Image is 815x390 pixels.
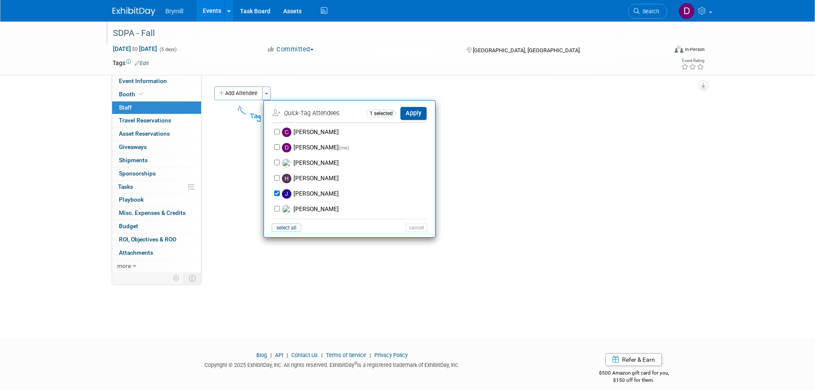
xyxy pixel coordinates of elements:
[112,154,201,167] a: Shipments
[112,194,201,206] a: Playbook
[280,140,430,155] label: [PERSON_NAME]
[366,110,396,117] span: 1 selected
[112,88,201,101] a: Booth
[119,236,176,243] span: ROI, Objectives & ROO
[119,249,153,256] span: Attachments
[319,352,325,358] span: |
[112,141,201,154] a: Giveaways
[264,45,317,54] button: Committed
[119,223,138,229] span: Budget
[628,4,667,19] a: Search
[119,209,186,216] span: Misc. Expenses & Credits
[473,47,580,54] span: [GEOGRAPHIC_DATA], [GEOGRAPHIC_DATA]
[280,125,430,140] label: [PERSON_NAME]
[117,262,131,269] span: more
[675,46,683,53] img: Format-Inperson.png
[685,46,705,53] div: In-Person
[272,223,301,232] button: select all
[112,128,201,140] a: Asset Reservations
[119,170,156,177] span: Sponsorships
[268,352,274,358] span: |
[280,155,430,171] label: [PERSON_NAME]
[119,77,167,84] span: Event Information
[119,196,144,203] span: Playbook
[119,91,145,98] span: Booth
[112,101,201,114] a: Staff
[119,157,148,164] span: Shipments
[249,110,403,122] div: Tag People
[169,273,184,284] td: Personalize Event Tab Strip
[119,117,171,124] span: Travel Reservations
[139,92,143,96] i: Booth reservation complete
[273,107,364,120] td: -Tag Attendees
[256,352,267,358] a: Blog
[135,60,149,66] a: Edit
[112,114,201,127] a: Travel Reservations
[605,353,662,366] a: Refer & Earn
[119,143,147,150] span: Giveaways
[367,352,373,358] span: |
[565,377,703,384] div: $150 off for them.
[113,59,149,67] td: Tags
[400,107,427,119] button: Apply
[112,247,201,259] a: Attachments
[112,167,201,180] a: Sponsorships
[681,59,704,63] div: Event Rating
[617,45,705,57] div: Event Format
[326,352,366,358] a: Terms of Service
[282,189,291,199] img: J.jpg
[280,202,430,217] label: [PERSON_NAME]
[119,130,170,137] span: Asset Reservations
[339,145,349,151] span: (me)
[282,128,291,137] img: C.jpg
[112,233,201,246] a: ROI, Objectives & ROO
[113,45,157,53] span: [DATE] [DATE]
[565,364,703,384] div: $500 Amazon gift card for you,
[640,8,659,15] span: Search
[282,174,291,183] img: H.jpg
[275,352,283,358] a: API
[280,171,430,186] label: [PERSON_NAME]
[112,181,201,194] a: Tasks
[374,352,408,358] a: Privacy Policy
[119,104,132,111] span: Staff
[214,86,263,100] button: Add Attendee
[112,75,201,88] a: Event Information
[131,45,139,52] span: to
[679,3,695,19] img: Delaney Bryne
[118,183,133,190] span: Tasks
[113,7,155,16] img: ExhibitDay
[291,352,318,358] a: Contact Us
[112,260,201,273] a: more
[354,361,357,366] sup: ®
[284,110,299,117] i: Quick
[112,220,201,233] a: Budget
[110,26,655,41] div: SDPA - Fall
[159,47,177,52] span: (5 days)
[112,207,201,220] a: Misc. Expenses & Credits
[285,352,290,358] span: |
[184,273,201,284] td: Toggle Event Tabs
[166,8,184,15] span: Brymill
[280,186,430,202] label: [PERSON_NAME]
[406,223,427,232] button: cancel
[113,359,552,369] div: Copyright © 2025 ExhibitDay, Inc. All rights reserved. ExhibitDay is a registered trademark of Ex...
[282,143,291,152] img: D.jpg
